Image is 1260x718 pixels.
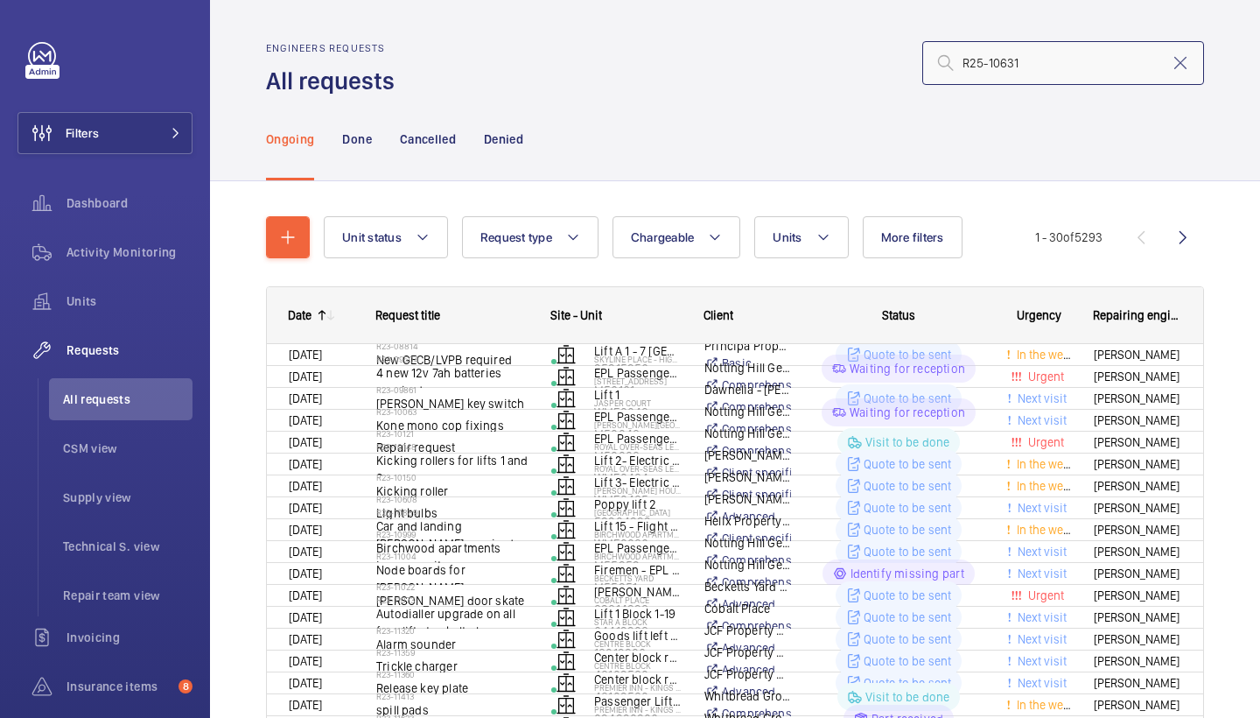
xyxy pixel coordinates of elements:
span: [PERSON_NAME] [1094,498,1181,518]
p: Done [342,130,371,148]
span: Request title [375,308,440,322]
span: Next visit [1014,545,1067,559]
h2: R23-10999 [376,529,528,539]
span: In the week [1013,457,1075,471]
span: [DATE] [289,479,322,493]
p: [STREET_ADDRESS] [594,376,682,386]
span: [PERSON_NAME] [1094,542,1181,562]
span: [PERSON_NAME] [1094,433,1181,453]
p: Premier Inn - Kings Cross [594,704,682,714]
span: Next visit [1014,567,1067,581]
p: Centre Block [594,638,682,649]
span: Next visit [1014,654,1067,668]
button: Unit status [324,216,448,258]
p: [PERSON_NAME] [PERSON_NAME] + [PERSON_NAME] - [PERSON_NAME] [704,468,791,486]
p: Cobalt Place [594,595,682,605]
span: Request type [480,230,552,244]
h2: R23-09504 [376,354,528,364]
span: In the week [1013,479,1075,493]
p: Skyline Place - High Risk Building [594,354,682,364]
span: [DATE] [289,610,322,624]
span: Supply view [63,489,192,506]
p: JCF Property Management - [GEOGRAPHIC_DATA] [704,644,791,661]
span: [DATE] [289,523,322,537]
p: Birchwood Apartments - High Risk Building [594,529,682,539]
span: Urgent [1025,435,1064,449]
span: Filters [66,124,99,142]
p: Notting Hill Genesis [704,359,791,377]
button: Units [754,216,848,258]
div: Date [288,308,311,322]
span: Urgent [1025,370,1064,384]
p: [PERSON_NAME] House [594,485,682,496]
span: [DATE] [289,545,322,559]
span: Chargeable [631,230,695,244]
h2: R23-11004 [376,551,528,561]
p: Helix Property - Alphabeta Building [704,512,791,530]
span: Next visit [1014,501,1067,515]
span: Next visit [1014,676,1067,690]
p: Waiting for reception [850,404,965,421]
p: Ongoing [266,130,314,148]
span: More filters [881,230,944,244]
span: Insurance items [66,678,171,695]
span: Status [882,308,915,322]
span: [DATE] [289,435,322,449]
p: Dawnelia - [PERSON_NAME] [704,381,791,398]
span: of [1063,230,1074,244]
span: [PERSON_NAME] [1094,673,1181,693]
span: [PERSON_NAME] [1094,651,1181,672]
span: Invoicing [66,629,192,646]
p: Premier Inn - Kings Cross [594,682,682,693]
span: Units [773,230,801,244]
p: Notting Hill Genesis [704,534,791,552]
span: [PERSON_NAME] [1094,630,1181,650]
h2: Engineers requests [266,42,405,54]
span: Client [703,308,733,322]
span: [DATE] [289,588,322,602]
p: Notting Hill Genesis [704,403,791,420]
p: [PERSON_NAME] House Wembley Limited [704,490,791,508]
span: CSM view [63,440,192,457]
button: Chargeable [612,216,741,258]
span: In the week [1013,698,1075,712]
span: In the week [1013,348,1075,362]
p: [PERSON_NAME] [PERSON_NAME] + [PERSON_NAME] - [PERSON_NAME] [704,447,791,464]
h1: All requests [266,65,405,97]
button: More filters [863,216,962,258]
p: [GEOGRAPHIC_DATA] [594,507,682,517]
p: Cancelled [400,130,456,148]
span: [DATE] [289,676,322,690]
p: Centre Block [594,660,682,671]
span: [PERSON_NAME] [1094,564,1181,584]
span: Units [66,292,192,310]
p: JCF Property Management - [GEOGRAPHIC_DATA] [704,622,791,639]
span: [PERSON_NAME] [1094,411,1181,431]
p: Becketts Yard [594,573,682,583]
span: [DATE] [289,457,322,471]
p: JCF Property Management - [GEOGRAPHIC_DATA] [704,665,791,683]
p: Royal Over-Seas League [594,441,682,452]
button: Filters [17,112,192,154]
span: [PERSON_NAME] [1094,520,1181,540]
span: Repair team view [63,587,192,604]
span: [PERSON_NAME] [1094,367,1181,387]
p: [PERSON_NAME][GEOGRAPHIC_DATA] [594,419,682,430]
span: Dashboard [66,194,192,212]
span: [PERSON_NAME] [1094,454,1181,475]
p: Becketts Yard Limited [704,578,791,595]
span: 1 - 30 5293 [1035,231,1102,243]
span: Urgency [1017,308,1061,322]
p: Star A Block [594,616,682,627]
span: Next visit [1014,632,1067,646]
span: Repairing engineer [1093,308,1182,322]
span: [DATE] [289,654,322,668]
span: [PERSON_NAME] [1094,389,1181,409]
span: In the week [1013,523,1075,537]
span: [PERSON_NAME] [1094,608,1181,628]
span: [DATE] [289,413,322,427]
p: Waiting for reception [850,360,965,377]
span: [DATE] [289,698,322,712]
h2: R23-10148 [376,441,528,452]
span: [PERSON_NAME] [1094,345,1181,365]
